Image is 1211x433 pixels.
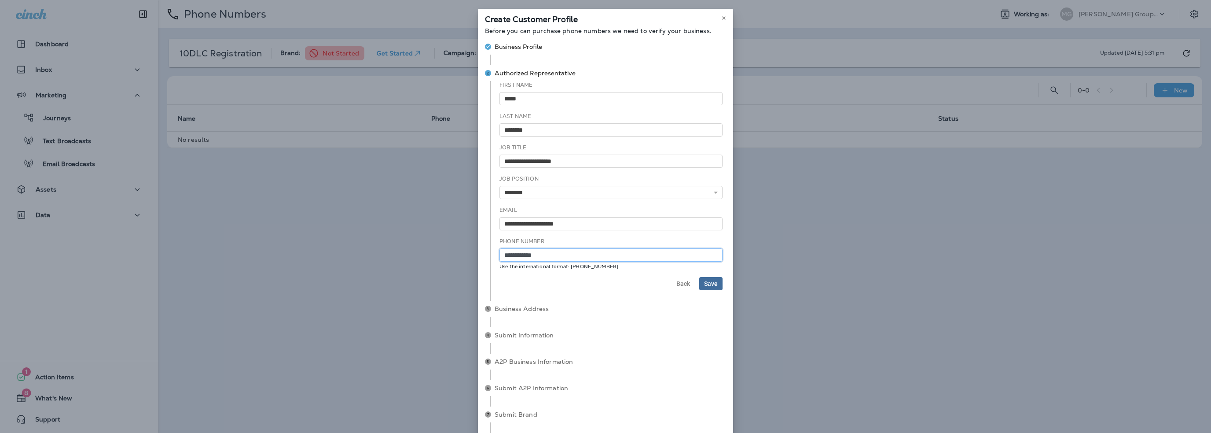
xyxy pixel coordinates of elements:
[499,113,531,120] label: Last Name
[495,42,542,51] span: Business Profile
[676,281,690,287] span: Back
[704,281,718,287] span: Save
[499,144,526,151] label: Job Title
[495,331,726,340] span: Submit Information
[481,62,730,85] button: Authorized Representative
[499,207,517,214] label: Email
[485,27,726,34] p: Before you can purchase phone numbers we need to verify your business.
[699,277,723,290] button: Save
[495,304,726,313] span: Business Address
[478,9,733,27] div: Create Customer Profile
[495,410,726,419] span: Submit Brand
[495,69,576,78] span: Authorized Representative
[495,357,726,366] span: A2P Business Information
[487,333,489,337] text: 4
[495,384,726,392] span: Submit A2P Information
[672,277,695,290] button: Back
[487,307,489,311] text: 3
[487,71,489,75] text: 2
[499,175,539,182] label: Job Position
[499,81,532,89] label: First Name
[499,263,723,270] small: Use the international format: [PHONE_NUMBER]
[487,412,489,417] text: 7
[481,35,730,58] button: Business Profile
[487,359,489,364] text: 5
[499,238,544,245] label: Phone Number
[487,386,489,390] text: 6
